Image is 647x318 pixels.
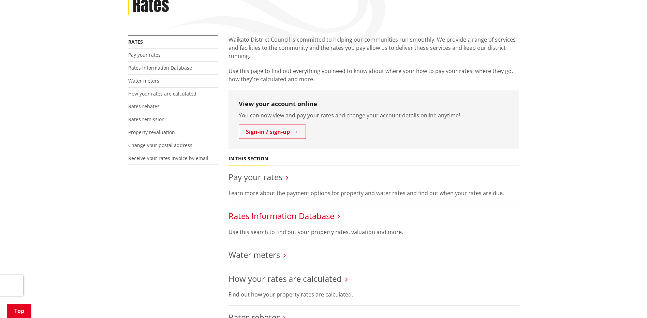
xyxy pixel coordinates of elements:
[229,35,519,60] p: Waikato District Council is committed to helping our communities run smoothly. We provide a range...
[229,189,519,197] p: Learn more about the payment options for property and water rates and find out when your rates ar...
[229,171,282,183] a: Pay your rates
[229,290,519,299] p: Find out how your property rates are calculated.
[128,64,192,71] a: Rates Information Database
[229,67,519,83] p: Use this page to find out everything you need to know about where your how to pay your rates, whe...
[239,125,306,139] a: Sign-in / sign-up
[229,228,519,236] p: Use this search to find out your property rates, valuation and more.
[128,52,161,58] a: Pay your rates
[128,90,196,97] a: How your rates are calculated
[239,111,509,119] p: You can now view and pay your rates and change your account details online anytime!
[229,273,342,284] a: How your rates are calculated
[128,103,160,110] a: Rates rebates
[128,77,159,84] a: Water meters
[229,210,334,221] a: Rates Information Database
[128,142,192,148] a: Change your postal address
[229,156,268,162] h5: In this section
[7,304,31,318] a: Top
[128,116,165,122] a: Rates remission
[616,289,640,314] iframe: Messenger Launcher
[128,155,208,161] a: Receive your rates invoice by email
[128,129,175,135] a: Property revaluation
[128,39,143,45] a: Rates
[239,100,509,108] h3: View your account online
[229,249,280,260] a: Water meters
